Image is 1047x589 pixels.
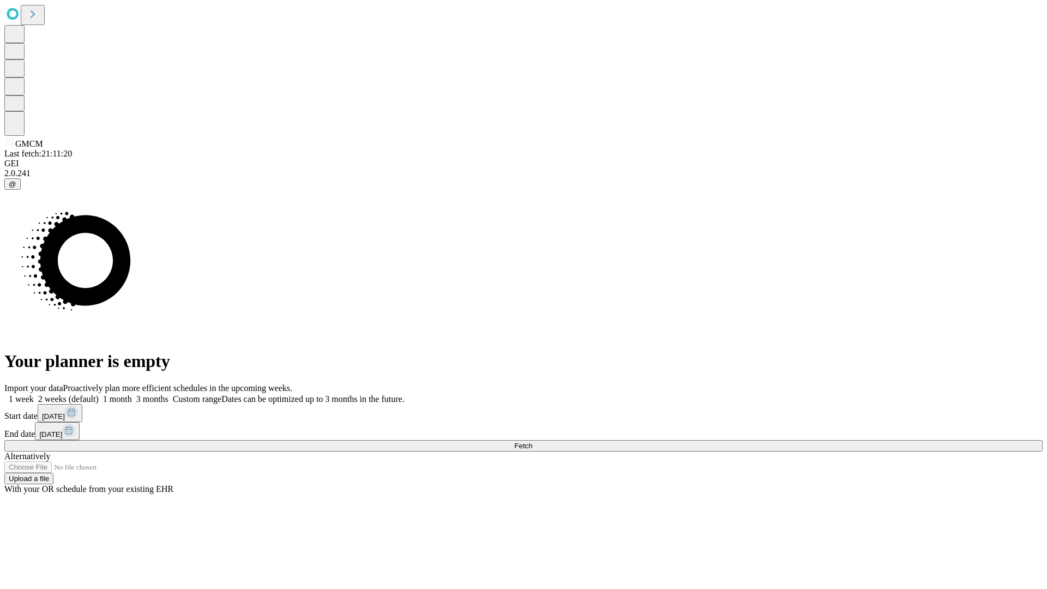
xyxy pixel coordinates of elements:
[4,149,72,158] span: Last fetch: 21:11:20
[221,394,404,404] span: Dates can be optimized up to 3 months in the future.
[173,394,221,404] span: Custom range
[4,440,1043,452] button: Fetch
[38,394,99,404] span: 2 weeks (default)
[4,404,1043,422] div: Start date
[35,422,80,440] button: [DATE]
[4,452,50,461] span: Alternatively
[4,383,63,393] span: Import your data
[15,139,43,148] span: GMCM
[4,484,173,494] span: With your OR schedule from your existing EHR
[136,394,169,404] span: 3 months
[4,159,1043,169] div: GEI
[4,351,1043,371] h1: Your planner is empty
[4,422,1043,440] div: End date
[9,180,16,188] span: @
[42,412,65,420] span: [DATE]
[63,383,292,393] span: Proactively plan more efficient schedules in the upcoming weeks.
[9,394,34,404] span: 1 week
[4,169,1043,178] div: 2.0.241
[38,404,82,422] button: [DATE]
[514,442,532,450] span: Fetch
[4,473,53,484] button: Upload a file
[4,178,21,190] button: @
[103,394,132,404] span: 1 month
[39,430,62,438] span: [DATE]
